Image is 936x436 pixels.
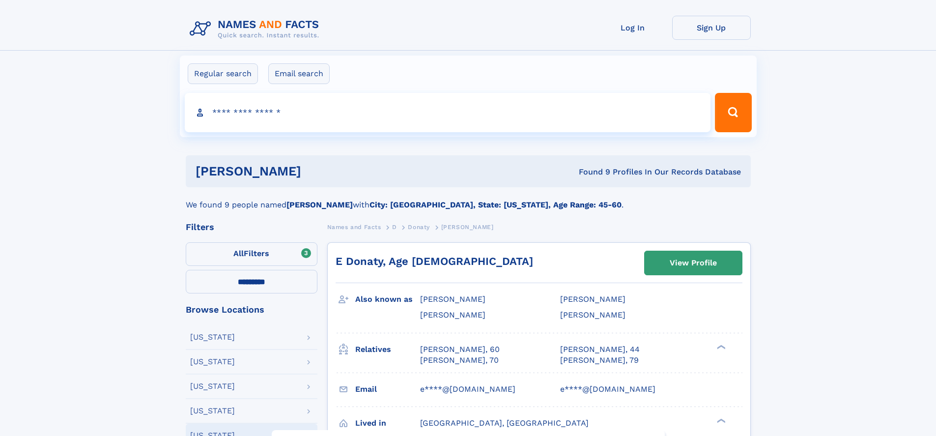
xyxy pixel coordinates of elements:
[408,221,430,233] a: Donaty
[672,16,751,40] a: Sign Up
[186,16,327,42] img: Logo Names and Facts
[188,63,258,84] label: Regular search
[392,224,397,231] span: D
[190,333,235,341] div: [US_STATE]
[186,242,317,266] label: Filters
[355,291,420,308] h3: Also known as
[185,93,711,132] input: search input
[190,382,235,390] div: [US_STATE]
[186,187,751,211] div: We found 9 people named with .
[420,355,499,366] a: [PERSON_NAME], 70
[233,249,244,258] span: All
[715,93,751,132] button: Search Button
[186,305,317,314] div: Browse Locations
[336,255,533,267] a: E Donaty, Age [DEMOGRAPHIC_DATA]
[714,417,726,424] div: ❯
[420,418,589,428] span: [GEOGRAPHIC_DATA], [GEOGRAPHIC_DATA]
[560,344,640,355] a: [PERSON_NAME], 44
[420,294,485,304] span: [PERSON_NAME]
[420,344,500,355] a: [PERSON_NAME], 60
[190,358,235,366] div: [US_STATE]
[369,200,622,209] b: City: [GEOGRAPHIC_DATA], State: [US_STATE], Age Range: 45-60
[355,381,420,398] h3: Email
[196,165,440,177] h1: [PERSON_NAME]
[714,344,726,350] div: ❯
[327,221,381,233] a: Names and Facts
[420,310,485,320] span: [PERSON_NAME]
[560,294,625,304] span: [PERSON_NAME]
[186,223,317,232] div: Filters
[392,221,397,233] a: D
[560,310,625,320] span: [PERSON_NAME]
[440,167,741,177] div: Found 9 Profiles In Our Records Database
[355,341,420,358] h3: Relatives
[190,407,235,415] div: [US_STATE]
[286,200,353,209] b: [PERSON_NAME]
[268,63,330,84] label: Email search
[645,251,742,275] a: View Profile
[408,224,430,231] span: Donaty
[594,16,672,40] a: Log In
[670,252,717,274] div: View Profile
[441,224,494,231] span: [PERSON_NAME]
[560,355,639,366] a: [PERSON_NAME], 79
[355,415,420,432] h3: Lived in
